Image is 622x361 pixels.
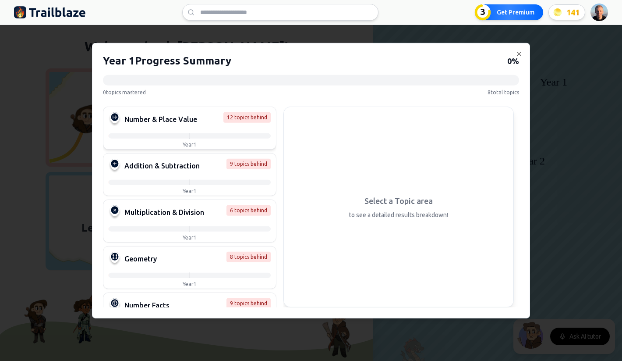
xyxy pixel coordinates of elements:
[124,160,200,171] span: Addition & Subtraction
[223,112,271,122] span: 12 topics behind
[109,112,121,126] img: Number & Place Value
[124,253,157,264] span: Geometry
[226,251,271,262] span: 8 topics behind
[103,89,146,96] span: 0 topics mastered
[183,188,197,193] span: Year 1
[226,205,271,215] span: 6 topics behind
[109,251,121,265] img: Geometry
[109,298,121,312] img: Number Facts
[109,205,121,219] img: Multiplication & Division
[183,234,197,240] span: Year 1
[226,158,271,169] span: 9 topics behind
[124,207,204,217] span: Multiplication & Division
[124,300,170,310] span: Number Facts
[109,158,121,172] img: Addition & Subtraction
[103,54,231,68] h2: Year 1 Progress Summary
[183,281,197,286] span: Year 1
[124,114,197,124] span: Number & Place Value
[488,89,519,96] span: 8 total topics
[183,141,197,147] span: Year 1
[507,54,519,67] span: 0 %
[349,210,448,219] p: to see a detailed results breakdown!
[226,298,271,308] span: 9 topics behind
[349,194,448,207] p: Select a Topic area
